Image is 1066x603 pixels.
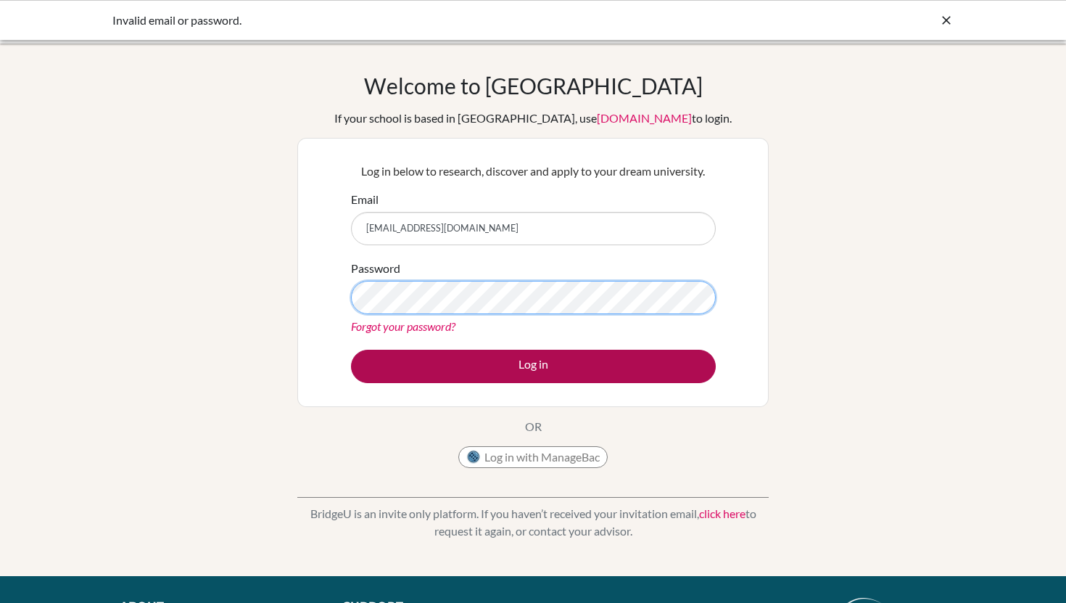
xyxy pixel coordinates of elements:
[351,163,716,180] p: Log in below to research, discover and apply to your dream university.
[525,418,542,435] p: OR
[351,191,379,208] label: Email
[699,506,745,520] a: click here
[112,12,736,29] div: Invalid email or password.
[597,111,692,125] a: [DOMAIN_NAME]
[351,350,716,383] button: Log in
[458,446,608,468] button: Log in with ManageBac
[297,505,769,540] p: BridgeU is an invite only platform. If you haven’t received your invitation email, to request it ...
[334,110,732,127] div: If your school is based in [GEOGRAPHIC_DATA], use to login.
[351,260,400,277] label: Password
[351,319,455,333] a: Forgot your password?
[364,73,703,99] h1: Welcome to [GEOGRAPHIC_DATA]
